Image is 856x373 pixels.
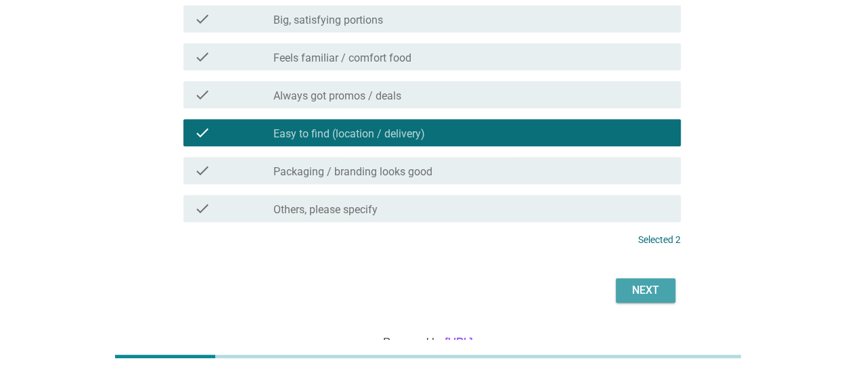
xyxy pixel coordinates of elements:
[194,49,210,65] i: check
[273,14,383,27] label: Big, satisfying portions
[194,125,210,141] i: check
[627,282,664,299] div: Next
[273,165,432,179] label: Packaging / branding looks good
[273,51,411,65] label: Feels familiar / comfort food
[194,162,210,179] i: check
[273,89,401,103] label: Always got promos / deals
[273,203,378,217] label: Others, please specify
[638,233,681,247] p: Selected 2
[273,127,425,141] label: Easy to find (location / delivery)
[445,334,473,350] a: [URL]
[16,334,840,351] div: Powered by
[616,278,675,303] button: Next
[194,87,210,103] i: check
[194,200,210,217] i: check
[194,11,210,27] i: check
